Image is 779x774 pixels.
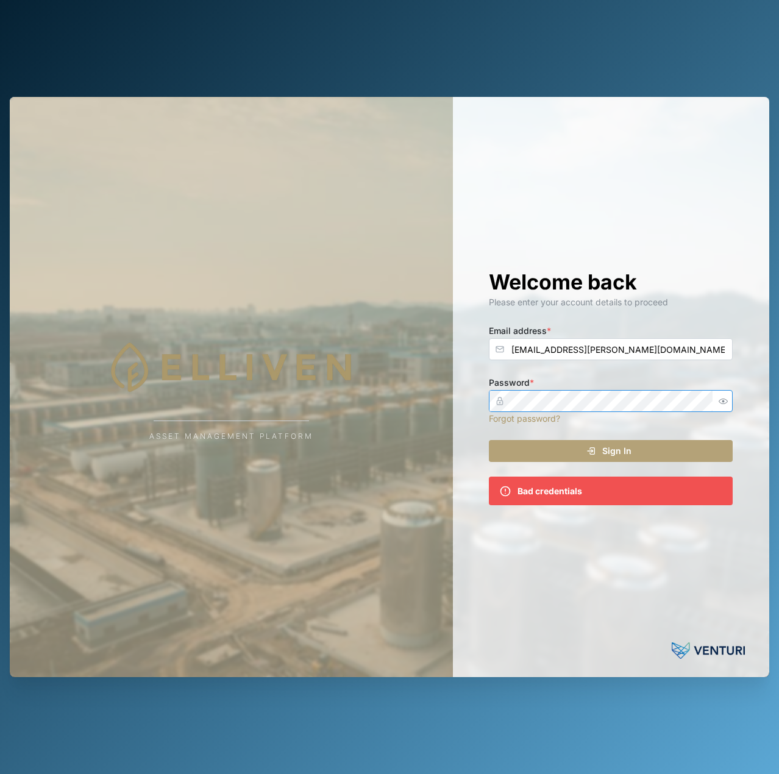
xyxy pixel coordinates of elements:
[489,413,560,424] a: Forgot password?
[518,485,582,498] div: Bad credentials
[489,338,733,360] input: Enter your email
[489,376,534,389] label: Password
[489,296,733,309] div: Please enter your account details to proceed
[149,431,313,442] div: Asset Management Platform
[489,324,551,338] label: Email address
[672,638,745,662] img: Venturi
[109,332,353,405] img: Company Logo
[489,269,733,296] h1: Welcome back
[602,441,631,461] span: Sign In
[489,440,733,462] button: Sign In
